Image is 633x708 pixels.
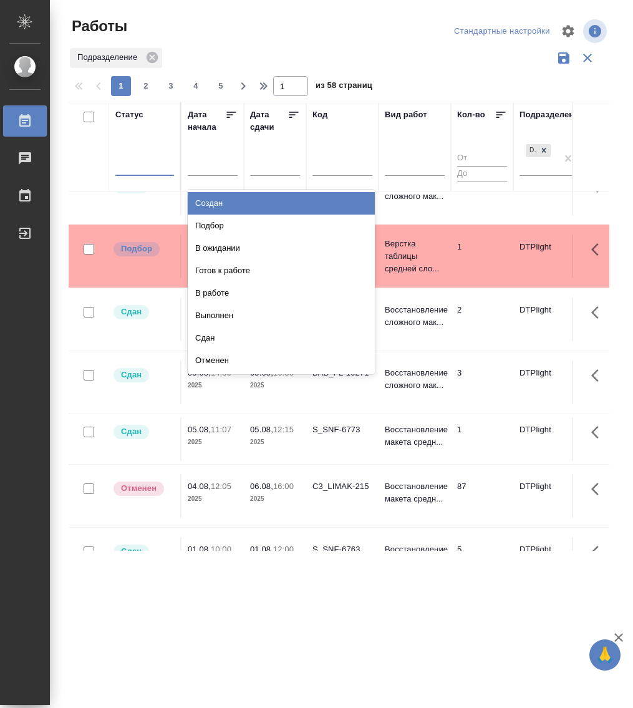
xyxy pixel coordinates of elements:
td: DTPlight [513,537,586,581]
p: 10:00 [211,545,231,554]
span: из 58 страниц [316,78,372,96]
p: Сдан [121,369,142,381]
input: До [457,166,507,182]
button: 4 [186,76,206,96]
button: Сохранить фильтры [552,46,576,70]
div: В работе [188,282,375,304]
p: Восстановление макета средн... [385,424,445,449]
p: 12:15 [273,425,294,434]
div: Менеджер проверил работу исполнителя, передает ее на следующий этап [112,424,174,440]
div: Дата начала [188,109,225,133]
p: 2025 [188,493,238,505]
p: Подразделение [77,51,142,64]
p: 16:00 [273,482,294,491]
button: Здесь прячутся важные кнопки [584,417,614,447]
div: Код [312,109,327,121]
div: Дата сдачи [250,109,288,133]
p: Верстка таблицы средней сло... [385,238,445,275]
span: 2 [136,80,156,92]
p: Восстановление макета средн... [385,480,445,505]
p: 16:30 [273,368,294,377]
div: Сдан [188,327,375,349]
p: Восстановление сложного мак... [385,543,445,568]
div: Менеджер проверил работу исполнителя, передает ее на следующий этап [112,367,174,384]
td: DTPlight [513,361,586,404]
div: S_SNF-6763 [312,543,372,556]
p: Сдан [121,545,142,558]
button: Здесь прячутся важные кнопки [584,361,614,390]
div: Можно подбирать исполнителей [112,241,174,258]
p: 2025 [188,436,238,449]
td: DTPlight [513,172,586,215]
p: Восстановление сложного мак... [385,367,445,392]
div: Подразделение [70,48,162,68]
p: 04.08, [188,482,211,491]
div: S_SNF-6773 [312,424,372,436]
div: split button [451,22,553,41]
td: 1 [451,235,513,278]
td: 3 [451,361,513,404]
div: Готов к работе [188,259,375,282]
div: Менеджер проверил работу исполнителя, передает ее на следующий этап [112,304,174,321]
p: Сдан [121,425,142,438]
td: DTPlight [513,474,586,518]
span: Настроить таблицу [553,16,583,46]
td: 12 [451,172,513,215]
p: 05.08, [188,425,211,434]
p: 12:00 [273,545,294,554]
button: 🙏 [589,639,621,671]
button: 2 [136,76,156,96]
button: Здесь прячутся важные кнопки [584,537,614,567]
td: 2 [451,298,513,341]
p: 14:30 [211,368,231,377]
div: В ожидании [188,237,375,259]
div: Выполнен [188,304,375,327]
td: DTPlight [513,235,586,278]
button: Здесь прячутся важные кнопки [584,474,614,504]
span: 5 [211,80,231,92]
p: 11:07 [211,425,231,434]
td: 1 [451,417,513,461]
p: Восстановление сложного мак... [385,304,445,329]
span: Работы [69,16,127,36]
span: 4 [186,80,206,92]
div: DTPlight [526,144,537,157]
div: C3_LIMAK-215 [312,480,372,493]
p: Сдан [121,306,142,318]
p: 2025 [188,379,238,392]
div: Создан [188,192,375,215]
div: Вид работ [385,109,427,121]
input: От [457,151,507,167]
p: 05.08, [250,368,273,377]
span: 🙏 [594,642,616,668]
button: Здесь прячутся важные кнопки [584,298,614,327]
span: Посмотреть информацию [583,19,609,43]
td: 5 [451,537,513,581]
p: Отменен [121,482,157,495]
div: Этап отменен, работу выполнять не нужно [112,480,174,497]
p: 12:05 [211,482,231,491]
span: 3 [161,80,181,92]
td: DTPlight [513,417,586,461]
p: Подбор [121,243,152,255]
p: 05.08, [250,425,273,434]
button: Здесь прячутся важные кнопки [584,235,614,264]
div: Подразделение [519,109,584,121]
p: 05.08, [188,368,211,377]
td: DTPlight [513,298,586,341]
td: 87 [451,474,513,518]
p: 01.08, [250,545,273,554]
div: Кол-во [457,109,485,121]
div: Подбор [188,215,375,237]
p: 06.08, [250,482,273,491]
div: Статус [115,109,143,121]
p: 2025 [250,493,300,505]
button: 3 [161,76,181,96]
button: 5 [211,76,231,96]
p: 01.08, [188,545,211,554]
button: Сбросить фильтры [576,46,599,70]
p: 2025 [250,379,300,392]
div: Менеджер проверил работу исполнителя, передает ее на следующий этап [112,543,174,560]
p: 2025 [250,436,300,449]
div: DTPlight [524,143,552,158]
